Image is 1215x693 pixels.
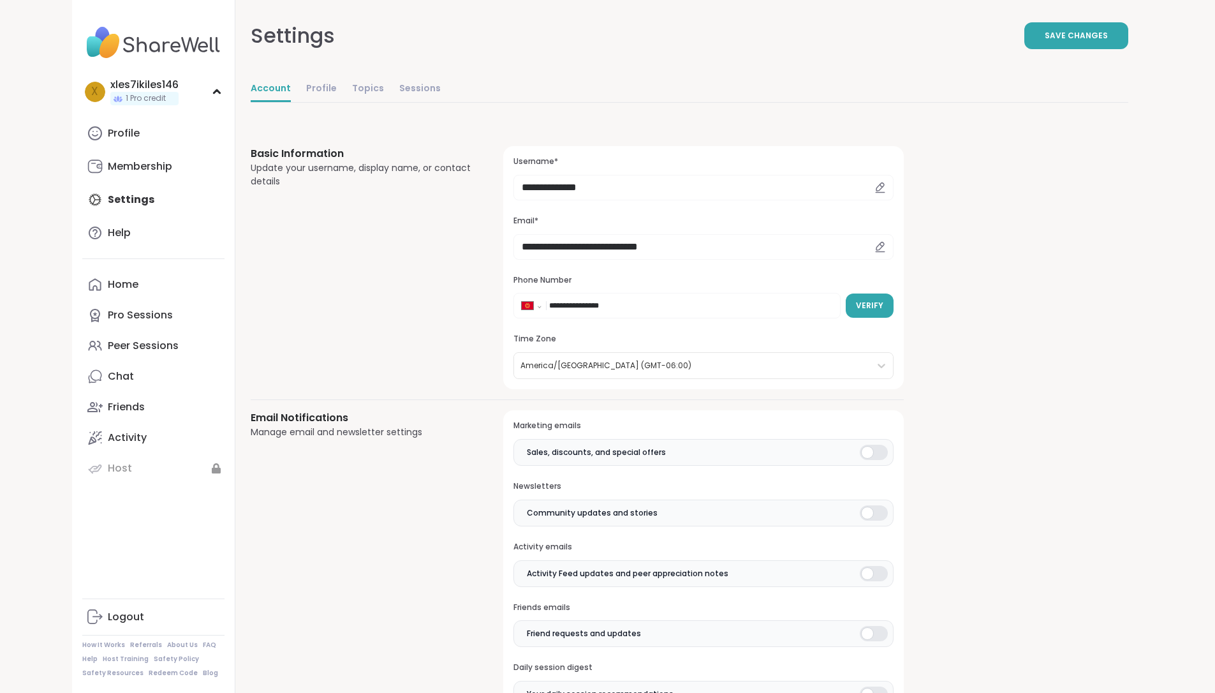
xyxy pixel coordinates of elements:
span: Verify [856,300,883,311]
h3: Basic Information [251,146,473,161]
div: Host [108,461,132,475]
a: How It Works [82,641,125,650]
a: Friends [82,392,225,422]
a: Help [82,218,225,248]
a: Account [251,77,291,102]
h3: Marketing emails [513,421,893,431]
div: Pro Sessions [108,308,173,322]
a: Host [82,453,225,484]
a: Pro Sessions [82,300,225,331]
div: Activity [108,431,147,445]
a: Help [82,655,98,664]
div: Profile [108,126,140,140]
div: xles7ikiles146 [110,78,179,92]
h3: Email Notifications [251,410,473,426]
button: Verify [846,294,894,318]
span: Community updates and stories [527,507,658,519]
div: Home [108,278,138,292]
a: About Us [167,641,198,650]
div: Membership [108,160,172,174]
span: x [91,84,98,100]
span: Activity Feed updates and peer appreciation notes [527,568,728,579]
span: Sales, discounts, and special offers [527,447,666,458]
button: Save Changes [1024,22,1128,49]
a: Membership [82,151,225,182]
h3: Daily session digest [513,662,893,673]
a: Sessions [399,77,441,102]
h3: Friends emails [513,602,893,613]
div: Friends [108,400,145,414]
a: Peer Sessions [82,331,225,361]
a: Home [82,269,225,300]
div: Logout [108,610,144,624]
a: Chat [82,361,225,392]
a: Activity [82,422,225,453]
a: Logout [82,602,225,632]
div: Update your username, display name, or contact details [251,161,473,188]
a: Profile [306,77,337,102]
a: Topics [352,77,384,102]
a: Safety Resources [82,669,144,678]
div: Chat [108,369,134,384]
h3: Email* [513,216,893,227]
a: Profile [82,118,225,149]
a: FAQ [203,641,216,650]
div: Manage email and newsletter settings [251,426,473,439]
h3: Phone Number [513,275,893,286]
div: Settings [251,20,335,51]
h3: Time Zone [513,334,893,345]
span: 1 Pro credit [126,93,166,104]
div: Help [108,226,131,240]
a: Redeem Code [149,669,198,678]
span: Save Changes [1045,30,1108,41]
span: Friend requests and updates [527,628,641,639]
img: ShareWell Nav Logo [82,20,225,65]
h3: Newsletters [513,481,893,492]
a: Host Training [103,655,149,664]
h3: Activity emails [513,542,893,553]
a: Referrals [130,641,162,650]
h3: Username* [513,156,893,167]
div: Peer Sessions [108,339,179,353]
a: Blog [203,669,218,678]
a: Safety Policy [154,655,199,664]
